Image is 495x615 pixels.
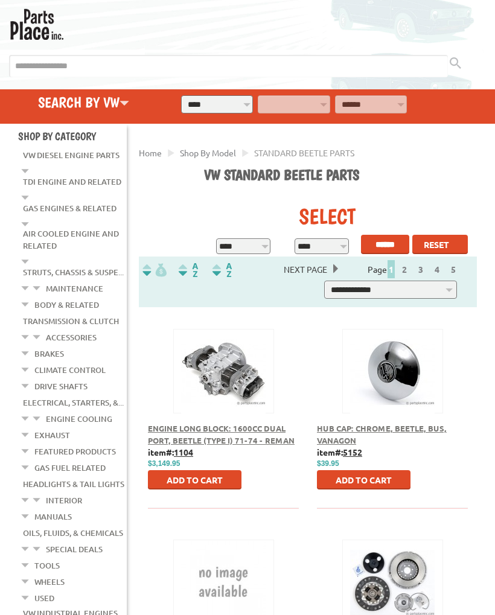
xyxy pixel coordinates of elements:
[46,541,103,557] a: Special Deals
[46,411,112,427] a: Engine Cooling
[46,492,82,508] a: Interior
[142,263,167,277] img: filterpricelow.svg
[204,203,450,229] div: Select
[174,447,193,457] u: 1104
[34,558,60,573] a: Tools
[360,260,468,278] div: Page
[23,476,124,492] a: Headlights & Tail Lights
[34,346,64,362] a: Brakes
[317,423,447,445] a: Hub Cap: Chrome, Beetle, Bus, Vanagon
[148,459,180,468] span: $3,149.95
[34,509,72,524] a: Manuals
[148,470,241,489] button: Add to Cart
[148,447,193,457] b: item#:
[278,260,333,278] span: Next Page
[34,378,88,394] a: Drive Shafts
[180,147,236,158] a: Shop By Model
[317,459,339,468] span: $39.95
[448,264,459,275] a: 5
[278,264,333,275] a: Next Page
[23,200,117,216] a: Gas Engines & Related
[23,313,119,329] a: Transmission & Clutch
[23,174,121,190] a: TDI Engine and Related
[388,260,395,278] span: 1
[317,447,362,457] b: item#:
[9,5,65,40] img: Parts Place Inc!
[34,444,116,459] a: Featured Products
[23,395,124,410] a: Electrical, Starters, &...
[46,330,97,345] a: Accessories
[34,297,99,313] a: Body & Related
[317,470,410,489] button: Add to Cart
[18,130,127,142] h4: Shop By Category
[34,362,106,378] a: Climate Control
[23,147,120,163] a: VW Diesel Engine Parts
[432,264,442,275] a: 4
[204,166,468,185] h1: VW Standard Beetle parts
[412,235,468,254] button: RESET
[399,264,410,275] a: 2
[2,94,165,111] h4: Search by VW
[415,264,426,275] a: 3
[34,574,65,590] a: Wheels
[176,263,200,277] img: Sort by Headline
[23,226,119,253] a: Air Cooled Engine and Related
[23,525,123,541] a: Oils, Fluids, & Chemicals
[167,474,223,485] span: Add to Cart
[254,147,354,158] span: STANDARD BEETLE PARTS
[23,264,124,280] a: Struts, Chassis & Suspe...
[46,281,103,296] a: Maintenance
[34,590,54,606] a: Used
[34,460,106,476] a: Gas Fuel Related
[148,423,295,445] a: Engine Long Block: 1600cc Dual Port, Beetle (Type I) 71-74 - Reman
[210,263,234,277] img: Sort by Sales Rank
[336,474,392,485] span: Add to Cart
[424,239,449,250] span: RESET
[343,447,362,457] u: 5152
[34,427,70,443] a: Exhaust
[139,147,162,158] a: Home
